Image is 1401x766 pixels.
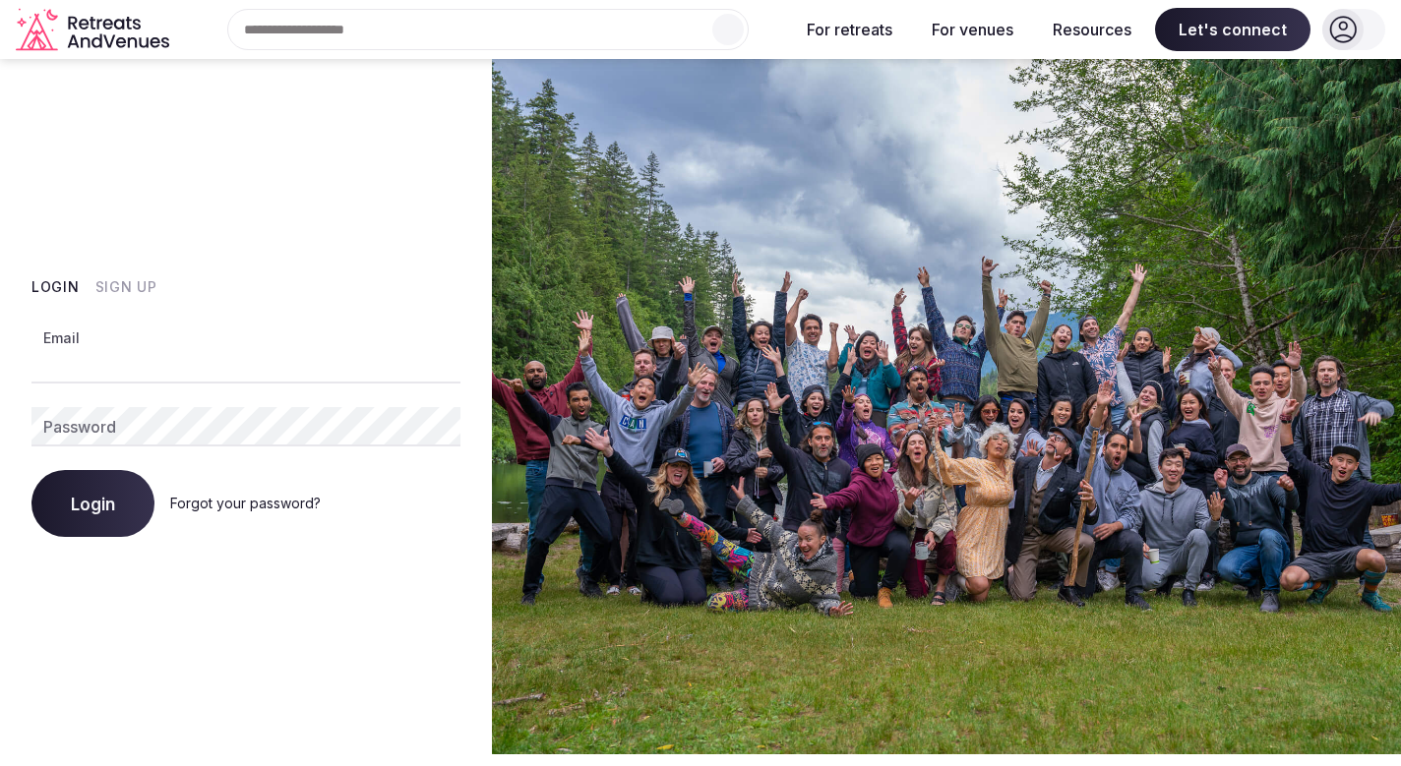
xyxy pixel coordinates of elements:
img: My Account Background [492,59,1401,754]
button: For retreats [791,8,908,51]
label: Email [39,328,84,348]
a: Forgot your password? [170,495,321,511]
a: Visit the homepage [16,8,173,52]
span: Login [71,494,115,513]
button: Resources [1037,8,1147,51]
button: Login [31,277,80,297]
button: Sign Up [95,277,157,297]
svg: Retreats and Venues company logo [16,8,173,52]
button: Login [31,470,154,537]
button: For venues [916,8,1029,51]
span: Let's connect [1155,8,1310,51]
